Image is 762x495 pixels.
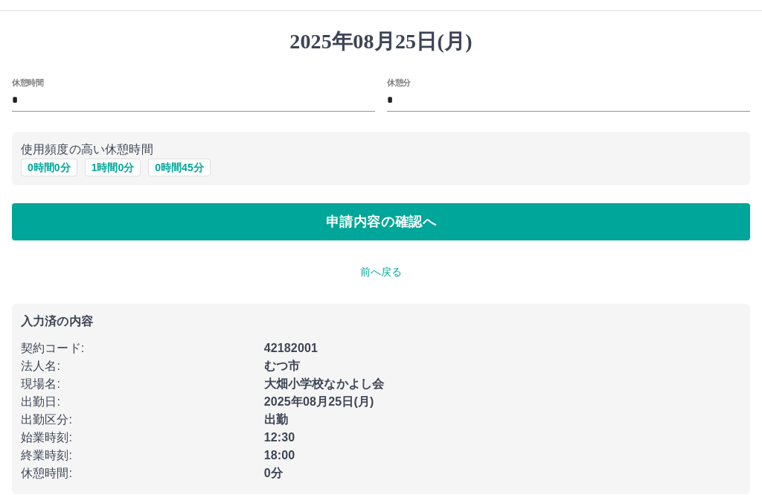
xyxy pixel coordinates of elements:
b: 42182001 [264,342,318,354]
b: 出勤 [264,413,288,426]
button: 1時間0分 [85,159,141,176]
button: 0時間45分 [148,159,210,176]
label: 休憩時間 [12,77,43,88]
b: 12:30 [264,431,295,444]
p: 現場名 : [21,375,255,393]
b: むつ市 [264,360,300,372]
p: 出勤区分 : [21,411,255,429]
p: 前へ戻る [12,264,750,280]
b: 2025年08月25日(月) [264,395,374,408]
b: 大畑小学校なかよし会 [264,377,385,390]
p: 使用頻度の高い休憩時間 [21,141,741,159]
p: 出勤日 : [21,393,255,411]
p: 休憩時間 : [21,464,255,482]
button: 0時間0分 [21,159,77,176]
p: 入力済の内容 [21,316,741,328]
p: 終業時刻 : [21,447,255,464]
p: 契約コード : [21,339,255,357]
p: 始業時刻 : [21,429,255,447]
p: 法人名 : [21,357,255,375]
label: 休憩分 [387,77,411,88]
b: 18:00 [264,449,295,462]
button: 申請内容の確認へ [12,203,750,240]
h1: 2025年08月25日(月) [12,29,750,54]
b: 0分 [264,467,283,479]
